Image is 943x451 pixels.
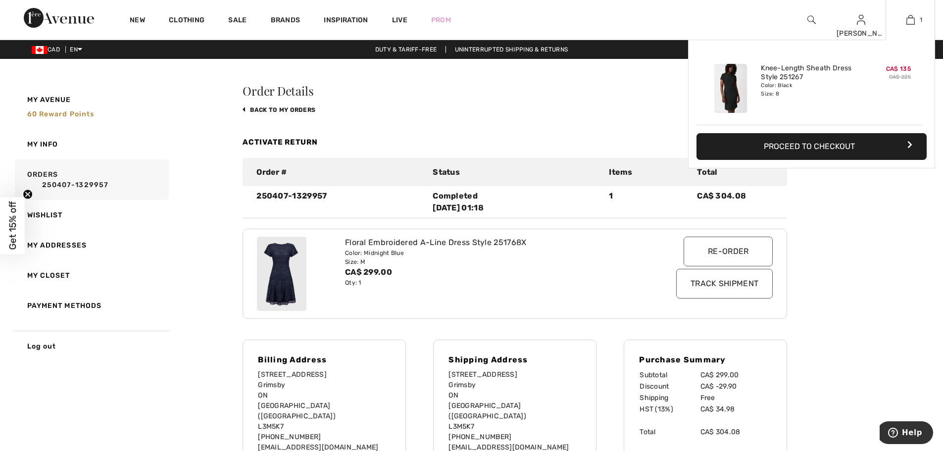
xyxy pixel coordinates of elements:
a: Log out [13,331,169,361]
a: 250407-1329957 [27,180,166,190]
img: 1ère Avenue [24,8,94,28]
div: Color: Midnight Blue [345,249,641,257]
a: back to My Orders [243,106,315,113]
s: CA$ 225 [889,74,911,80]
a: New [130,16,145,26]
a: Orders [13,159,169,200]
td: HST (13%) [639,403,699,415]
img: My Info [857,14,865,26]
h4: Billing Address [258,355,391,364]
a: Activate Return [243,138,318,147]
td: CA$ 304.08 [700,426,772,438]
td: Shipping [639,392,699,403]
img: search the website [807,14,816,26]
div: [PERSON_NAME] [837,28,885,39]
div: Floral Embroidered A-Line Dress Style 251768X [345,237,641,249]
td: Free [700,392,772,403]
div: Completed [DATE] 01:18 [433,190,597,214]
button: Proceed to Checkout [696,133,927,160]
img: Knee-Length Sheath Dress Style 251267 [714,64,747,113]
td: Total [639,426,699,438]
a: My Closet [13,260,169,291]
span: My Avenue [27,95,71,105]
img: My Bag [906,14,915,26]
span: Get 15% off [7,201,18,250]
div: Size: M [345,257,641,266]
a: Wishlist [13,200,169,230]
input: Track Shipment [676,269,773,299]
a: Brands [271,16,300,26]
a: Clothing [169,16,204,26]
a: My Info [13,129,169,159]
span: CA$ 135 [886,65,911,72]
td: CA$ -29.90 [700,381,772,392]
h4: Shipping Address [448,355,581,364]
span: Inspiration [324,16,368,26]
a: Sale [228,16,247,26]
span: 60 Reward points [27,110,95,118]
td: CA$ 34.98 [700,403,772,415]
a: 1 [886,14,935,26]
iframe: Opens a widget where you can find more information [880,421,933,446]
h4: Purchase Summary [639,355,772,364]
td: Subtotal [639,369,699,381]
div: Qty: 1 [345,278,641,287]
a: Live [392,15,407,25]
div: Color: Black Size: 8 [761,82,858,98]
div: Status [427,166,603,178]
div: CA$ 299.00 [345,266,641,278]
td: CA$ 299.00 [700,369,772,381]
h3: Order Details [243,85,787,97]
div: Order # [250,166,427,178]
a: Prom [431,15,451,25]
button: Close teaser [23,189,33,199]
div: Items [603,166,691,178]
div: 1 [603,190,691,214]
a: My Addresses [13,230,169,260]
div: 250407-1329957 [250,190,427,214]
span: EN [70,46,82,53]
img: Canadian Dollar [32,46,48,54]
input: Re-order [684,237,773,266]
a: Knee-Length Sheath Dress Style 251267 [761,64,858,82]
img: joseph-ribkoff-dresses-jumpsuits-midnight-blue_251768X_1_1af7_search.jpg [257,237,306,311]
td: Discount [639,381,699,392]
span: 1 [920,15,922,24]
a: Sign In [857,15,865,24]
span: CAD [32,46,64,53]
a: Payment Methods [13,291,169,321]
